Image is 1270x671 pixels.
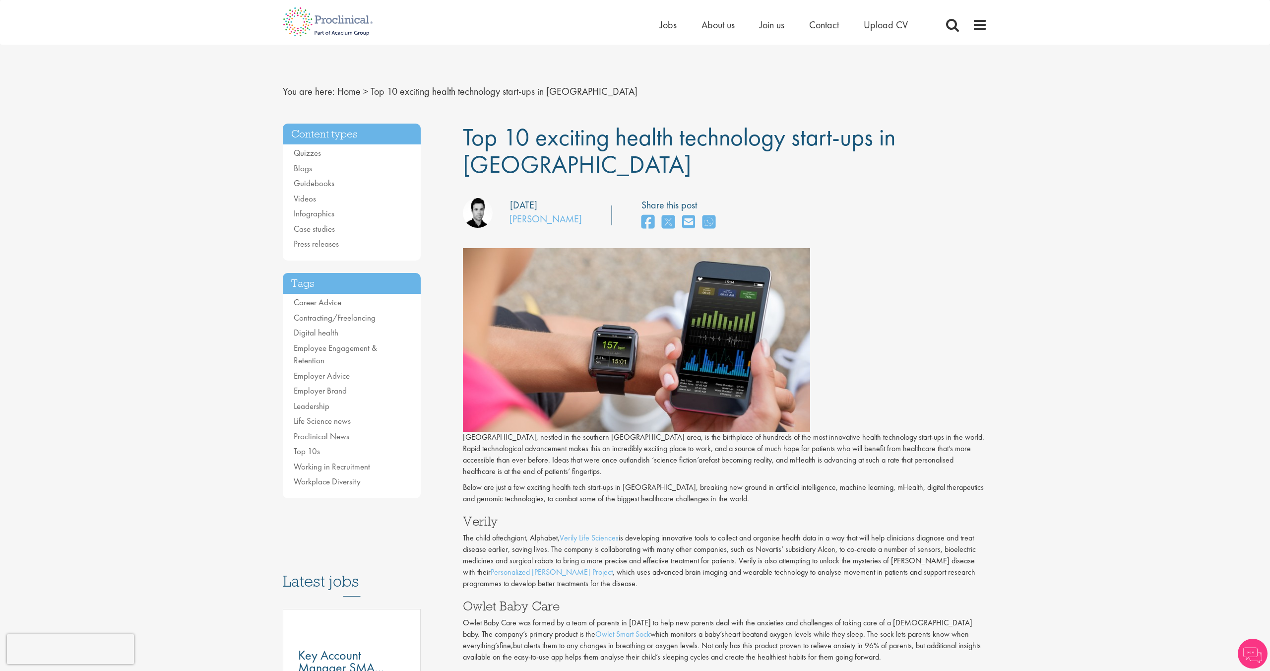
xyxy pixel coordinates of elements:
[682,212,695,233] a: share on email
[294,476,361,487] a: Workplace Diversity
[641,198,720,212] label: Share this post
[283,273,421,294] h3: Tags
[294,297,341,308] a: Career Advice
[294,193,316,204] a: Videos
[294,461,370,472] a: Working in Recruitment
[463,600,988,612] h3: Owlet Baby Care
[510,198,537,212] div: [DATE]
[463,533,988,589] p: The child of giant, Alphabet, is developing innovative tools to collect and organise health data ...
[294,312,376,323] a: Contracting/Freelancing
[363,85,368,98] span: >
[283,124,421,145] h3: Content types
[294,385,347,396] a: Employer Brand
[463,617,988,663] p: Owlet Baby Care was formed by a team of parents in [DATE] to help new parents deal with the anxie...
[595,629,650,639] a: Owlet Smart Sock
[294,370,350,381] a: Employer Advice
[294,223,335,234] a: Case studies
[294,178,334,189] a: Guidebooks
[662,212,675,233] a: share on twitter
[294,238,339,249] a: Press releases
[509,212,582,225] a: [PERSON_NAME]
[463,515,988,528] h3: Verily
[463,248,810,432] img: health+tech+start+ups+california.jpg
[283,548,421,597] h3: Latest jobs
[701,18,735,31] a: About us
[864,18,908,31] a: Upload CV
[294,431,349,442] a: Proclinical News
[463,432,988,477] p: [GEOGRAPHIC_DATA], nestled in the southern [GEOGRAPHIC_DATA] area, is the birthplace of hundreds ...
[463,198,493,228] img: Jamie Llewellyn
[1238,639,1268,669] img: Chatbot
[560,533,619,543] a: Verily Life Sciences
[500,640,513,651] g: fine,
[283,85,335,98] span: You are here:
[463,121,895,180] span: Top 10 exciting health technology start-ups in [GEOGRAPHIC_DATA]
[463,482,988,505] p: Below are just a few exciting health tech start-ups in [GEOGRAPHIC_DATA], breaking new ground in ...
[809,18,839,31] a: Contact
[660,18,677,31] a: Jobs
[294,401,329,411] a: Leadership
[294,327,338,338] a: Digital health
[641,212,654,233] a: share on facebook
[294,446,320,457] a: Top 10s
[724,629,756,639] g: heart beat
[491,567,613,577] a: Personalized [PERSON_NAME] Project
[294,415,351,426] a: Life Science news
[498,533,511,543] g: tech
[337,85,361,98] a: breadcrumb link
[698,455,709,465] g: are
[371,85,637,98] span: Top 10 exciting health technology start-ups in [GEOGRAPHIC_DATA]
[760,18,784,31] a: Join us
[294,208,334,219] a: Infographics
[7,634,134,664] iframe: reCAPTCHA
[294,147,321,158] a: Quizzes
[294,342,377,366] a: Employee Engagement & Retention
[702,212,715,233] a: share on whats app
[294,163,312,174] a: Blogs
